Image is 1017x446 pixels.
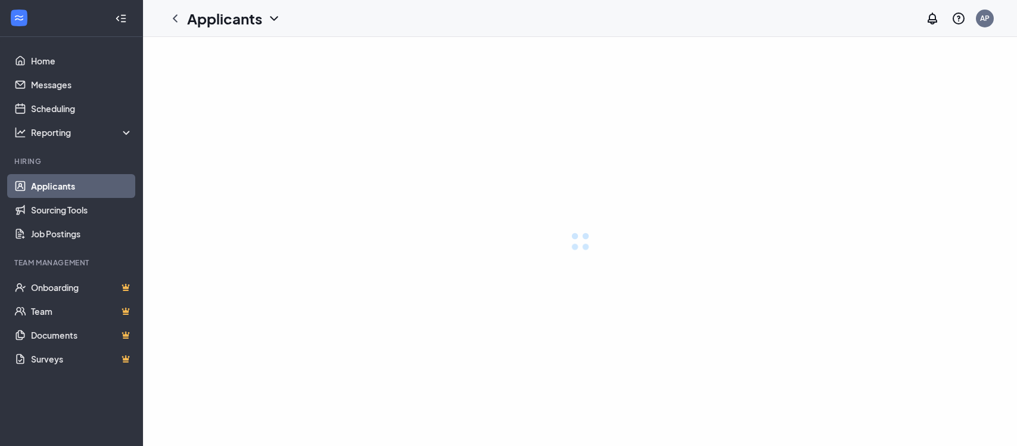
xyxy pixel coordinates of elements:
a: Applicants [31,174,133,198]
a: TeamCrown [31,299,133,323]
a: Sourcing Tools [31,198,133,222]
svg: Analysis [14,126,26,138]
a: SurveysCrown [31,347,133,371]
svg: QuestionInfo [951,11,966,26]
div: Team Management [14,258,130,268]
a: Job Postings [31,222,133,246]
svg: WorkstreamLogo [13,12,25,24]
a: Scheduling [31,97,133,120]
svg: ChevronDown [267,11,281,26]
div: AP [980,13,990,23]
svg: Notifications [925,11,940,26]
svg: ChevronLeft [168,11,182,26]
div: Reporting [31,126,133,138]
a: Messages [31,73,133,97]
a: OnboardingCrown [31,275,133,299]
a: DocumentsCrown [31,323,133,347]
svg: Collapse [115,13,127,24]
div: Hiring [14,156,130,166]
a: Home [31,49,133,73]
h1: Applicants [187,8,262,29]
